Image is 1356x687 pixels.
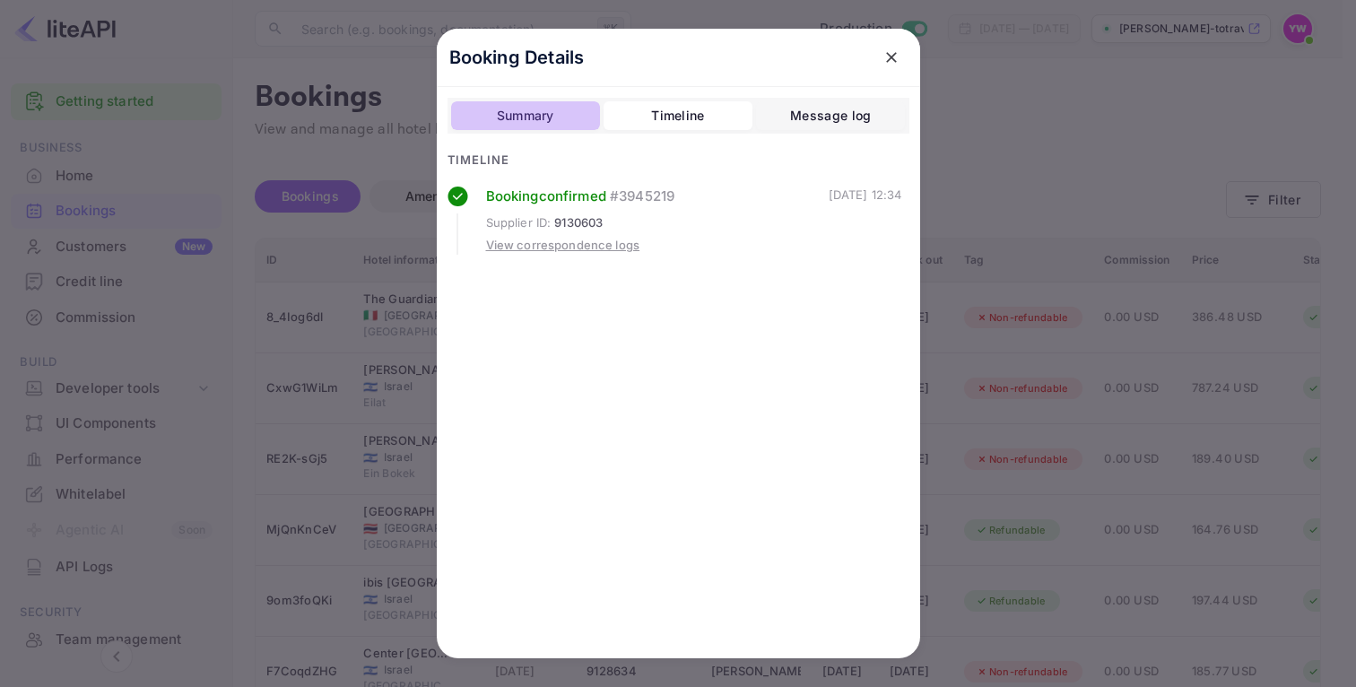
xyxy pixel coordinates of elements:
[486,237,640,255] div: View correspondence logs
[449,44,585,71] p: Booking Details
[651,105,704,126] div: Timeline
[554,214,603,232] span: 9130603
[756,101,905,130] button: Message log
[790,105,871,126] div: Message log
[875,41,908,74] button: close
[604,101,752,130] button: Timeline
[829,187,902,255] div: [DATE] 12:34
[448,152,909,170] div: Timeline
[610,187,674,207] span: # 3945219
[497,105,554,126] div: Summary
[486,214,552,232] span: Supplier ID :
[486,187,829,207] div: Booking confirmed
[451,101,600,130] button: Summary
